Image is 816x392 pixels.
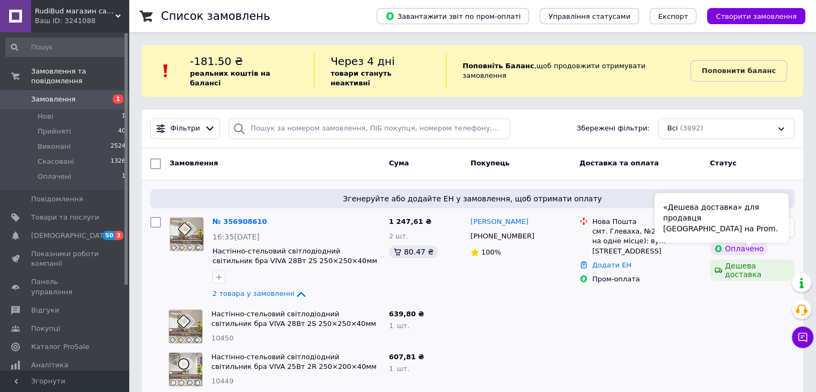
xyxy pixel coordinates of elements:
div: Дешева доставка [710,259,795,281]
span: Панель управління [31,277,99,296]
span: 2 шт. [389,232,408,240]
button: Завантажити звіт по пром-оплаті [377,8,529,24]
input: Пошук [5,38,127,57]
b: товари стануть неактивні [330,69,392,87]
span: 1 шт. [389,322,409,330]
a: 2 товара у замовленні [212,289,307,297]
div: Нова Пошта [592,217,701,227]
div: Ваш ID: 3241088 [35,16,129,26]
span: Скасовані [38,157,74,166]
span: Створити замовлення [716,12,797,20]
span: 100% [481,248,501,256]
span: Завантажити звіт по пром-оплаті [385,11,520,21]
span: 3 [115,231,123,240]
span: Фільтри [171,124,200,134]
div: [PHONE_NUMBER] [468,229,536,243]
div: Оплачено [710,242,768,255]
span: Прийняті [38,127,71,136]
a: Фото товару [170,217,204,251]
span: Відгуки [31,306,59,315]
span: [DEMOGRAPHIC_DATA] [31,231,111,241]
span: Каталог ProSale [31,342,89,352]
a: Настінно-стельовий світлодіодний світильник бра VIVA 28Вт 2S 250×250×40мм Чорно-білий [212,247,377,275]
a: Настінно-стельовий світлодіодний світильник бра VIVA 28Вт 2S 250×250×40мм Чорно-білий [211,310,376,338]
div: 80.47 ₴ [389,245,438,258]
span: 10450 [211,334,233,342]
span: Замовлення та повідомлення [31,67,129,86]
span: 1 [122,172,126,182]
span: 2 товара у замовленні [212,290,295,298]
span: Оплачені [38,172,71,182]
span: 639,80 ₴ [389,310,424,318]
span: Повідомлення [31,194,83,204]
span: Збережені фільтри: [577,124,650,134]
b: Поповніть Баланс [462,62,534,70]
span: Покупці [31,324,60,333]
span: Через 4 дні [330,55,395,68]
span: -181.50 ₴ [190,55,243,68]
span: Всі [667,124,678,134]
img: Фото товару [169,353,202,386]
span: Товари та послуги [31,213,99,222]
img: Фото товару [170,217,203,251]
span: Покупець [471,159,510,167]
span: 1 247,61 ₴ [389,217,431,226]
div: , щоб продовжити отримувати замовлення [446,54,690,88]
a: Додати ЕН [592,261,631,269]
button: Управління статусами [540,8,639,24]
button: Експорт [650,8,697,24]
a: Настінно-стельовий світлодіодний світильник бра VIVA 25Вт 2R 250×200×40мм Чорно-білий [211,353,377,381]
span: Замовлення [31,95,76,104]
span: Статус [710,159,737,167]
span: Аналітика [31,360,68,370]
span: Згенеруйте або додайте ЕН у замовлення, щоб отримати оплату [155,193,790,204]
a: Створити замовлення [696,12,805,20]
span: 16:35[DATE] [212,233,260,241]
a: № 356908610 [212,217,267,226]
span: 50 [102,231,115,240]
a: [PERSON_NAME] [471,217,528,227]
span: Замовлення [170,159,218,167]
div: «Дешева доставка» для продавця [GEOGRAPHIC_DATA] на Prom. [655,193,789,243]
span: 1 [113,95,123,104]
span: Виконані [38,142,71,151]
span: 10449 [211,377,233,385]
span: 1 шт. [389,365,409,373]
input: Пошук за номером замовлення, ПІБ покупця, номером телефону, Email, номером накладної [229,118,510,139]
span: 607,81 ₴ [389,353,424,361]
b: реальних коштів на балансі [190,69,270,87]
div: Пром-оплата [592,274,701,284]
span: 2524 [111,142,126,151]
span: Доставка та оплата [579,159,659,167]
img: :exclamation: [158,63,174,79]
span: 1 [122,112,126,121]
span: Cума [389,159,409,167]
div: смт. Глеваха, №2 (до 30 кг на одне місце): вул. [STREET_ADDRESS] [592,227,701,256]
img: Фото товару [169,310,202,343]
span: 1326 [111,157,126,166]
button: Чат з покупцем [792,326,813,348]
span: 40 [118,127,126,136]
span: Управління статусами [548,12,630,20]
b: Поповнити баланс [702,67,776,75]
span: (3892) [680,124,703,132]
button: Створити замовлення [707,8,805,24]
span: Показники роботи компанії [31,249,99,268]
h1: Список замовлень [161,10,270,23]
span: Нові [38,112,53,121]
span: RudiBud магазин сантехніки та побутової техніки [35,6,115,16]
span: Експорт [658,12,688,20]
a: Поповнити баланс [690,60,787,82]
